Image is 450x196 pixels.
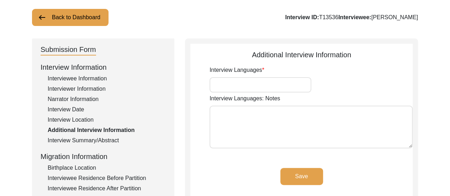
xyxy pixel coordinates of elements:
div: Interview Information [41,62,166,73]
div: Interview Location [48,116,166,124]
label: Interview Languages [210,66,264,74]
img: arrow-left.png [38,13,46,22]
div: Additional Interview Information [190,49,413,60]
div: Interview Date [48,105,166,114]
div: Birthplace Location [48,164,166,172]
div: Interviewee Residence Before Partition [48,174,166,182]
button: Save [280,168,323,185]
div: Interview Summary/Abstract [48,136,166,145]
button: Back to Dashboard [32,9,108,26]
b: Interviewee: [338,14,371,20]
div: Migration Information [41,151,166,162]
div: Interviewer Information [48,85,166,93]
div: T13536 [PERSON_NAME] [285,13,418,22]
div: Additional Interview Information [48,126,166,134]
div: Interviewee Information [48,74,166,83]
label: Interview Languages: Notes [210,94,280,103]
div: Submission Form [41,44,96,55]
div: Narrator Information [48,95,166,104]
b: Interview ID: [285,14,319,20]
div: Interviewee Residence After Partition [48,184,166,193]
